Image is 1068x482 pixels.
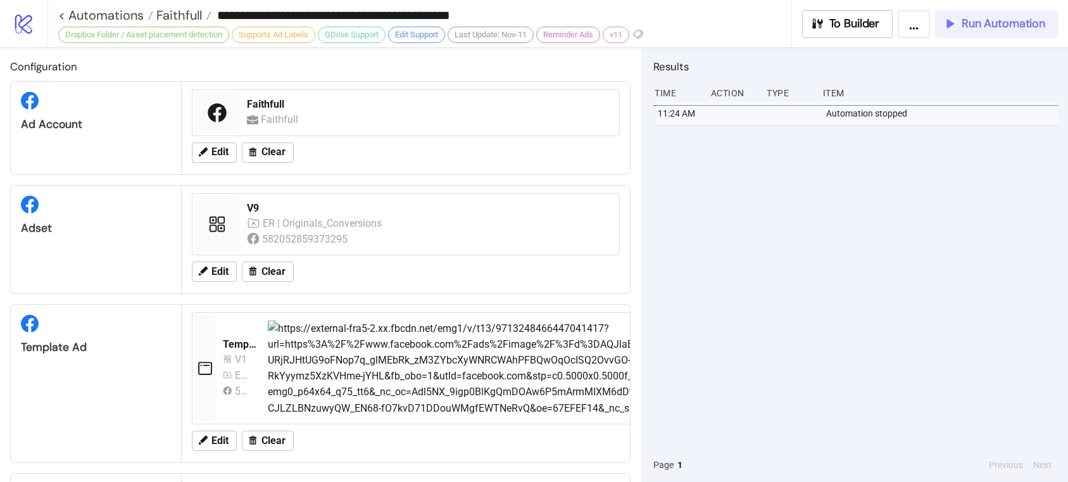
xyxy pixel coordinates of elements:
div: Supports Ad Labels [232,27,315,43]
button: To Builder [802,10,893,38]
span: Run Automation [962,16,1045,31]
div: Faithfull [247,98,612,111]
div: Dropbox Folder / Asset placement detection [58,27,229,43]
div: Edit Support [388,27,445,43]
span: To Builder [829,16,880,31]
span: Clear [261,435,286,447]
span: Clear [261,266,286,277]
button: 1 [674,458,686,472]
div: Item [822,81,1058,105]
div: Reminder Ads [536,27,600,43]
button: Next [1029,458,1055,472]
img: https://external-fra5-2.xx.fbcdn.net/emg1/v/t13/9713248466447041417?url=https%3A%2F%2Fwww.faceboo... [268,320,958,416]
button: Clear [242,143,294,163]
div: GDrive Support [318,27,386,43]
div: ER | Originals_Conversions [263,215,384,231]
button: Clear [242,431,294,451]
button: Edit [192,431,237,451]
button: ... [898,10,930,38]
div: Type [765,81,813,105]
div: Template Ad [21,340,171,355]
button: Clear [242,262,294,282]
h2: Results [653,58,1058,75]
div: 582052859373295 [235,383,253,399]
div: V9 [247,201,612,215]
div: Template Kitchn [223,338,258,352]
div: Action [710,81,757,105]
span: Edit [211,266,229,277]
div: Automation stopped [825,101,1061,125]
span: Clear [261,146,286,158]
div: v11 [603,27,629,43]
div: Faithfull [261,111,302,127]
div: 11:24 AM [657,101,704,125]
a: Faithfull [153,9,211,22]
a: < Automations [58,9,153,22]
span: Edit [211,146,229,158]
div: Ad Account [21,117,171,132]
button: Previous [985,458,1027,472]
div: Time [653,81,701,105]
div: Adset [21,221,171,236]
span: Faithfull [153,7,202,23]
div: ER | Originals_Conversions [235,367,253,383]
div: Last Update: Nov-11 [448,27,534,43]
span: Edit [211,435,229,447]
div: 582052859373295 [262,231,350,247]
span: Page [653,458,674,472]
h2: Configuration [10,58,631,75]
div: V1 [235,352,253,367]
button: Edit [192,262,237,282]
button: Edit [192,143,237,163]
button: Run Automation [935,10,1058,38]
